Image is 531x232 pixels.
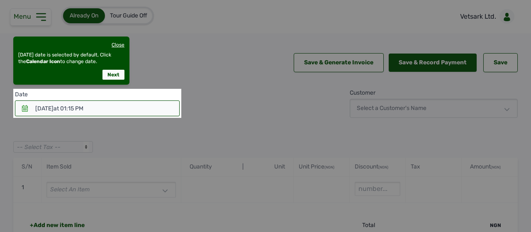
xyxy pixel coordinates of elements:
div: [DATE] [35,105,83,113]
div: [DATE] date is selected by default, Click the to change date. [18,51,124,65]
div: Next [102,70,124,80]
span: Calendar Icon [26,59,60,64]
span: at 01:15 PM [54,105,83,112]
div: Close [112,42,124,48]
div: Date [15,90,180,100]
